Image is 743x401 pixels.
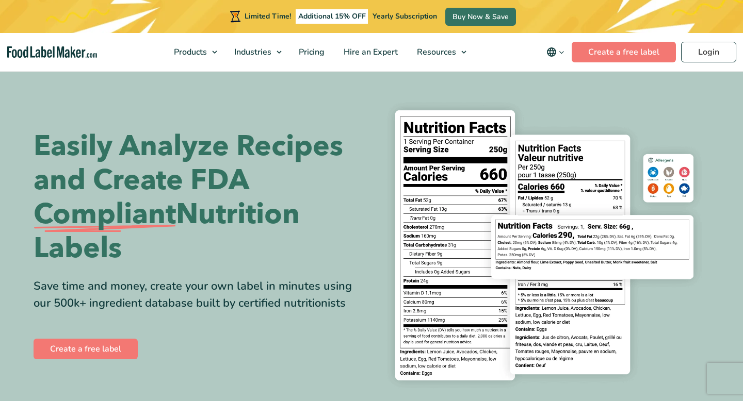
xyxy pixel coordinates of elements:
span: Hire an Expert [341,46,399,58]
span: Products [171,46,208,58]
div: Save time and money, create your own label in minutes using our 500k+ ingredient database built b... [34,278,364,312]
span: Additional 15% OFF [296,9,368,24]
a: Industries [225,33,287,71]
a: Login [681,42,736,62]
a: Pricing [289,33,332,71]
h1: Easily Analyze Recipes and Create FDA Nutrition Labels [34,129,364,265]
a: Buy Now & Save [445,8,516,26]
span: Resources [414,46,457,58]
a: Products [165,33,222,71]
a: Create a free label [34,339,138,359]
span: Pricing [296,46,326,58]
a: Resources [408,33,472,71]
a: Hire an Expert [334,33,405,71]
a: Create a free label [572,42,676,62]
span: Industries [231,46,272,58]
span: Compliant [34,197,176,231]
span: Yearly Subscription [373,11,437,21]
span: Limited Time! [245,11,291,21]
